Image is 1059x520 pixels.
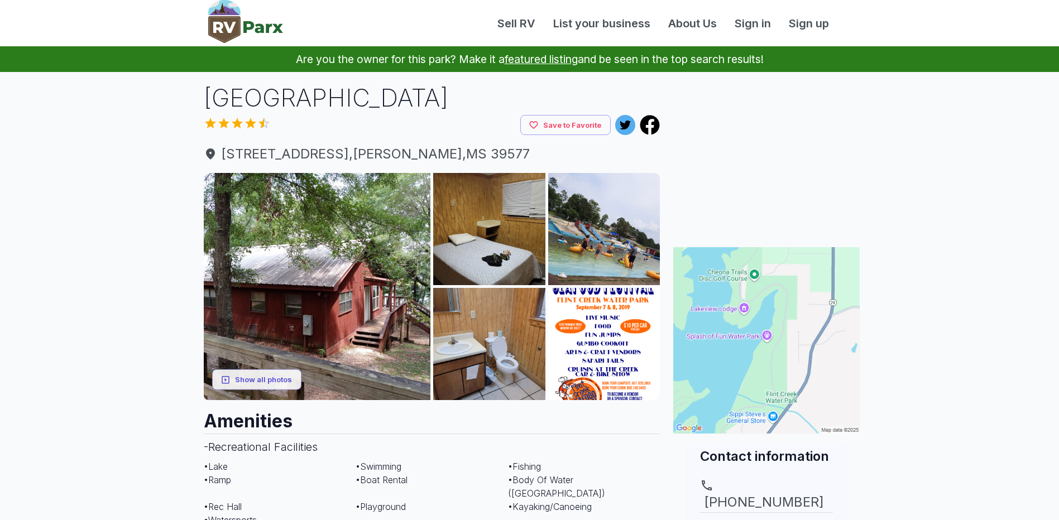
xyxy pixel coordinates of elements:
[780,15,838,32] a: Sign up
[700,479,833,512] a: [PHONE_NUMBER]
[520,115,611,136] button: Save to Favorite
[204,461,228,472] span: • Lake
[212,369,301,390] button: Show all photos
[700,447,833,465] h2: Contact information
[204,474,231,485] span: • Ramp
[673,247,860,434] img: Map for Flint Creek Water Park
[204,144,660,164] a: [STREET_ADDRESS],[PERSON_NAME],MS 39577
[548,288,660,400] img: AAcXr8p7Vrlp36Pxzwk8NP9tRJTd7rM6BNEcO3rjhZf6E0ESriyz9KqbG2b4S4RQdpdbJKJjCzDzxSmrjyOObYLbvk8f-f47Z...
[548,173,660,285] img: AAcXr8rIbewZhOuHuz_gYUlQfPrSJ2n1ytwziFBh6os6bWe_AG0e45IErGZCzyHD7UzphayViJ9eJPP08JBkqVTbeB61NyDLc...
[508,461,541,472] span: • Fishing
[433,173,545,285] img: AAcXr8rC6ckI25OV0T5FAp-dhqnCf1zphQAU1vH5vXWIQqX3RR_RuyolQIWIm-64KA3fuIXrfg_znnoE8ABMxa9PzkhGlpZRU...
[356,501,406,512] span: • Playground
[673,81,860,220] iframe: Advertisement
[726,15,780,32] a: Sign in
[505,52,578,66] a: featured listing
[544,15,659,32] a: List your business
[659,15,726,32] a: About Us
[488,15,544,32] a: Sell RV
[356,474,408,485] span: • Boat Rental
[204,173,431,400] img: AAcXr8oOc93YXEwzoIT8zuts4dNT2NwQjBMJuy0ym_JT2VBNf0zEM6agRq7hf-UGcP6p27j6FWiuDB9-PwFdHUuaH6A-ajvGI...
[356,461,401,472] span: • Swimming
[204,400,660,434] h2: Amenities
[508,474,605,499] span: • Body Of Water ([GEOGRAPHIC_DATA])
[204,81,660,115] h1: [GEOGRAPHIC_DATA]
[204,501,242,512] span: • Rec Hall
[204,144,660,164] span: [STREET_ADDRESS] , [PERSON_NAME] , MS 39577
[433,288,545,400] img: AAcXr8qjBJXUdFvtHNuTZV1nqmc6OwphPmB7V-mFRN2axxkGuqkHsNu9fUlRp932UJlRkkX12mBls4gP3xSntv1U2E9NbKty2...
[508,501,592,512] span: • Kayaking/Canoeing
[13,46,1046,72] p: Are you the owner for this park? Make it a and be seen in the top search results!
[204,434,660,460] h3: - Recreational Facilities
